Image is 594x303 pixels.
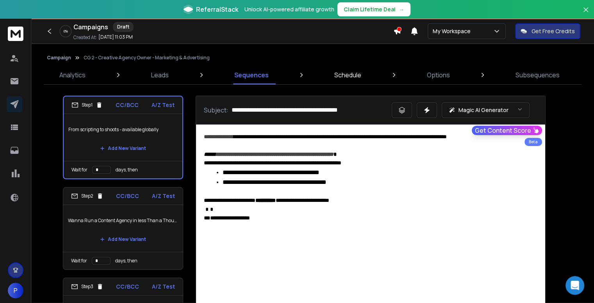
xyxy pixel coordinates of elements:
p: CG 2 - Creative Agency Owner - Marketing & Advertising [84,55,210,61]
button: P [8,283,23,298]
span: → [399,5,404,13]
p: A/Z Test [152,192,175,200]
button: Add New Variant [94,232,152,247]
p: From scripting to shoots - available globally [68,119,178,141]
button: Get Free Credits [515,23,580,39]
p: A/Z Test [152,283,175,291]
div: Open Intercom Messenger [565,276,584,295]
a: Leads [146,66,173,84]
p: [DATE] 11:03 PM [98,34,133,40]
h1: Campaigns [73,22,108,32]
p: CC/BCC [116,283,139,291]
button: Get Content Score [472,126,542,135]
p: Unlock AI-powered affiliate growth [244,5,334,13]
a: Schedule [330,66,366,84]
p: Wait for [71,258,87,264]
p: 0 % [64,29,68,34]
p: Magic AI Generator [458,106,508,114]
div: Step 2 [71,192,103,200]
p: Schedule [334,70,361,80]
p: A/Z Test [152,101,175,109]
p: Created At: [73,34,97,41]
li: Step2CC/BCCA/Z TestWanna Run a Content Agency in less Than a Thousand Dollar?Add New VariantWait ... [63,187,183,270]
p: Wanna Run a Content Agency in less Than a Thousand Dollar? [68,210,178,232]
span: ReferralStack [196,5,238,14]
p: CC/BCC [116,101,139,109]
li: Step1CC/BCCA/Z TestFrom scripting to shoots - available globallyAdd New VariantWait fordays, then [63,96,183,179]
p: Wait for [71,167,87,173]
p: Get Free Credits [532,27,575,35]
button: Campaign [47,55,71,61]
p: Subject: [204,105,228,115]
p: CC/BCC [116,192,139,200]
p: Sequences [234,70,269,80]
div: Step 1 [71,102,103,109]
div: Step 3 [71,283,103,290]
a: Analytics [55,66,90,84]
p: Options [427,70,450,80]
p: My Workspace [433,27,474,35]
button: Add New Variant [94,141,152,156]
a: Sequences [230,66,273,84]
p: days, then [115,258,137,264]
p: Leads [151,70,169,80]
p: Analytics [59,70,86,80]
button: Close banner [581,5,591,23]
div: Draft [113,22,134,32]
button: Magic AI Generator [442,102,530,118]
p: Subsequences [516,70,560,80]
a: Options [422,66,455,84]
div: Beta [524,138,542,146]
p: days, then [116,167,138,173]
a: Subsequences [511,66,564,84]
button: Claim Lifetime Deal→ [337,2,410,16]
